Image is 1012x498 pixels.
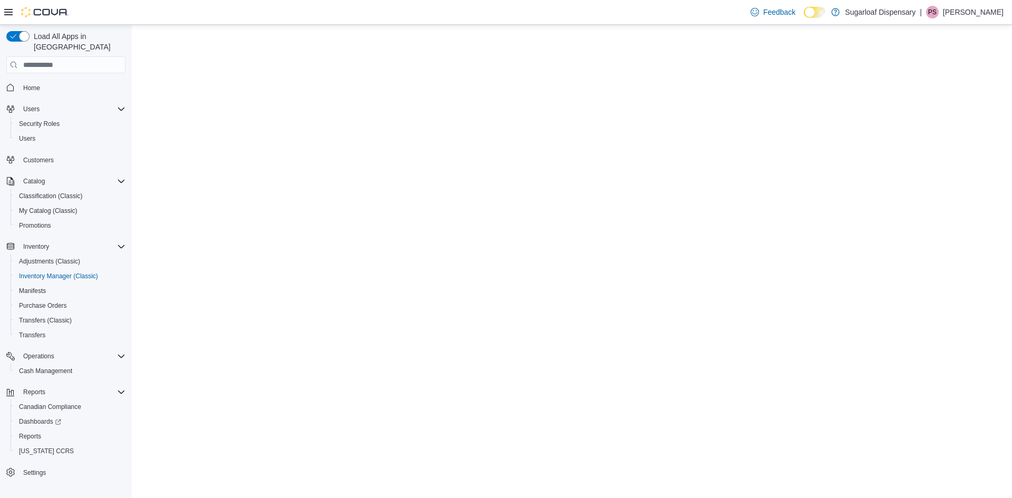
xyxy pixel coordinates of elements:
span: Reports [15,430,125,443]
p: Sugarloaf Dispensary [845,6,916,18]
span: Inventory Manager (Classic) [15,270,125,282]
span: Manifests [19,287,46,295]
button: Operations [2,349,130,364]
a: [US_STATE] CCRS [15,445,78,457]
button: Catalog [19,175,49,188]
button: Users [11,131,130,146]
span: Transfers [15,329,125,341]
button: Customers [2,152,130,168]
span: Security Roles [15,118,125,130]
p: | [920,6,922,18]
span: Classification (Classic) [19,192,83,200]
button: Classification (Classic) [11,189,130,203]
span: Classification (Classic) [15,190,125,202]
span: Users [23,105,40,113]
a: Security Roles [15,118,64,130]
a: Cash Management [15,365,76,377]
span: Operations [23,352,54,360]
div: Patrick Stover [926,6,939,18]
button: Purchase Orders [11,298,130,313]
a: Users [15,132,40,145]
button: Reports [2,385,130,399]
span: Reports [19,386,125,398]
button: Users [2,102,130,116]
input: Dark Mode [804,7,826,18]
button: Inventory [19,240,53,253]
button: Transfers [11,328,130,343]
button: Operations [19,350,59,363]
span: Users [19,134,35,143]
span: Canadian Compliance [19,403,81,411]
button: Reports [19,386,50,398]
a: Classification (Classic) [15,190,87,202]
a: Inventory Manager (Classic) [15,270,102,282]
button: Cash Management [11,364,130,378]
a: Home [19,82,44,94]
button: Settings [2,465,130,480]
span: Catalog [23,177,45,185]
span: Inventory Manager (Classic) [19,272,98,280]
span: Home [19,81,125,94]
a: Manifests [15,285,50,297]
span: Dashboards [19,417,61,426]
span: Inventory [23,242,49,251]
button: Home [2,80,130,95]
a: Purchase Orders [15,299,71,312]
a: Dashboards [11,414,130,429]
button: Transfers (Classic) [11,313,130,328]
button: My Catalog (Classic) [11,203,130,218]
span: Feedback [763,7,795,17]
button: Security Roles [11,116,130,131]
button: Inventory Manager (Classic) [11,269,130,284]
span: Load All Apps in [GEOGRAPHIC_DATA] [30,31,125,52]
a: My Catalog (Classic) [15,204,82,217]
span: [US_STATE] CCRS [19,447,74,455]
button: Promotions [11,218,130,233]
a: Feedback [746,2,800,23]
span: Washington CCRS [15,445,125,457]
span: Canadian Compliance [15,401,125,413]
img: Cova [21,7,69,17]
span: Catalog [19,175,125,188]
button: Users [19,103,44,115]
a: Promotions [15,219,55,232]
span: Security Roles [19,120,60,128]
a: Transfers [15,329,50,341]
a: Dashboards [15,415,65,428]
span: Dashboards [15,415,125,428]
span: Promotions [19,221,51,230]
span: Transfers (Classic) [19,316,72,325]
span: Customers [19,153,125,167]
span: Manifests [15,285,125,297]
span: Transfers [19,331,45,339]
span: Users [15,132,125,145]
span: Cash Management [19,367,72,375]
span: Inventory [19,240,125,253]
span: Adjustments (Classic) [15,255,125,268]
span: Home [23,84,40,92]
span: My Catalog (Classic) [15,204,125,217]
span: Settings [19,466,125,479]
span: Promotions [15,219,125,232]
span: Transfers (Classic) [15,314,125,327]
span: Users [19,103,125,115]
button: Inventory [2,239,130,254]
span: Settings [23,468,46,477]
button: Adjustments (Classic) [11,254,130,269]
button: [US_STATE] CCRS [11,444,130,458]
span: Purchase Orders [19,301,67,310]
a: Reports [15,430,45,443]
a: Adjustments (Classic) [15,255,84,268]
span: Adjustments (Classic) [19,257,80,266]
span: My Catalog (Classic) [19,207,77,215]
span: Operations [19,350,125,363]
a: Transfers (Classic) [15,314,76,327]
p: [PERSON_NAME] [943,6,1004,18]
a: Canadian Compliance [15,401,85,413]
button: Catalog [2,174,130,189]
span: Reports [23,388,45,396]
button: Canadian Compliance [11,399,130,414]
button: Reports [11,429,130,444]
span: Purchase Orders [15,299,125,312]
